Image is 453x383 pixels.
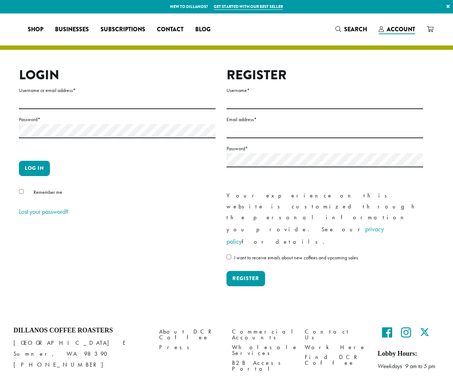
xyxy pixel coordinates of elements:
span: Contact [157,25,184,34]
p: [GEOGRAPHIC_DATA] E Sumner, WA 98390 [PHONE_NUMBER] [13,338,148,370]
a: Shop [22,24,49,35]
a: Wholesale Services [232,343,294,358]
h2: Login [19,67,216,83]
label: Username or email address [19,86,216,95]
span: I want to receive emails about new coffees and upcoming sales. [234,254,359,261]
label: Password [19,115,216,124]
a: privacy policy [227,225,384,246]
a: Find DCR Coffee [305,352,367,368]
a: Work Here [305,343,367,352]
label: Password [227,144,423,153]
a: Contact Us [305,327,367,342]
a: B2B Access Portal [232,358,294,374]
input: I want to receive emails about new coffees and upcoming sales. [227,255,231,259]
button: Log in [19,161,50,176]
label: Email address [227,115,423,124]
label: Username [227,86,423,95]
a: Get started with our best seller [214,4,283,10]
a: Lost your password? [19,207,68,216]
span: Blog [195,25,210,34]
p: Your experience on this website is customized through the personal information you provide. See o... [227,190,423,248]
a: Commercial Accounts [232,327,294,342]
a: About DCR Coffee [159,327,221,342]
span: Businesses [55,25,89,34]
h2: Register [227,67,423,83]
h4: Dillanos Coffee Roasters [13,327,148,335]
span: Account [387,25,415,33]
span: Shop [28,25,43,34]
button: Register [227,271,265,286]
span: Search [344,25,367,33]
span: Subscriptions [101,25,145,34]
em: Weekdays 9 am to 5 pm [378,362,435,370]
a: Press [159,343,221,352]
a: Search [330,23,373,35]
span: Remember me [34,189,62,195]
h5: Lobby Hours: [378,350,440,358]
